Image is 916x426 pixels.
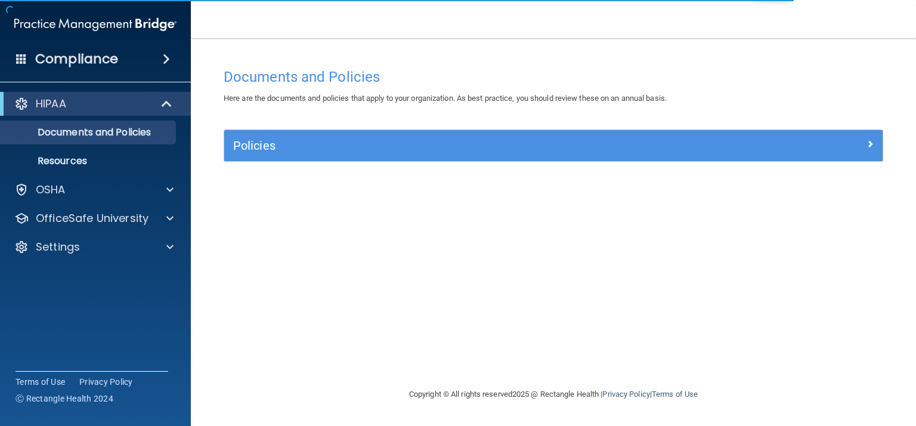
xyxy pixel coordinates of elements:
[233,136,874,155] a: Policies
[8,155,171,167] p: Resources
[16,376,65,388] a: Terms of Use
[14,183,174,197] a: OSHA
[79,376,133,388] a: Privacy Policy
[35,51,118,67] h4: Compliance
[602,390,649,399] a: Privacy Policy
[8,126,171,138] p: Documents and Policies
[14,211,174,226] a: OfficeSafe University
[224,94,667,103] span: Here are the documents and policies that apply to your organization. As best practice, you should...
[14,13,177,36] img: PMB logo
[224,69,883,85] h4: Documents and Policies
[336,375,771,413] div: Copyright © All rights reserved 2025 @ Rectangle Health | |
[16,393,113,405] span: Ⓒ Rectangle Health 2024
[36,97,66,111] p: HIPAA
[36,240,80,254] p: Settings
[233,139,709,152] h5: Policies
[36,183,66,197] p: OSHA
[14,97,173,111] a: HIPAA
[652,390,698,399] a: Terms of Use
[14,240,174,254] a: Settings
[36,211,148,226] p: OfficeSafe University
